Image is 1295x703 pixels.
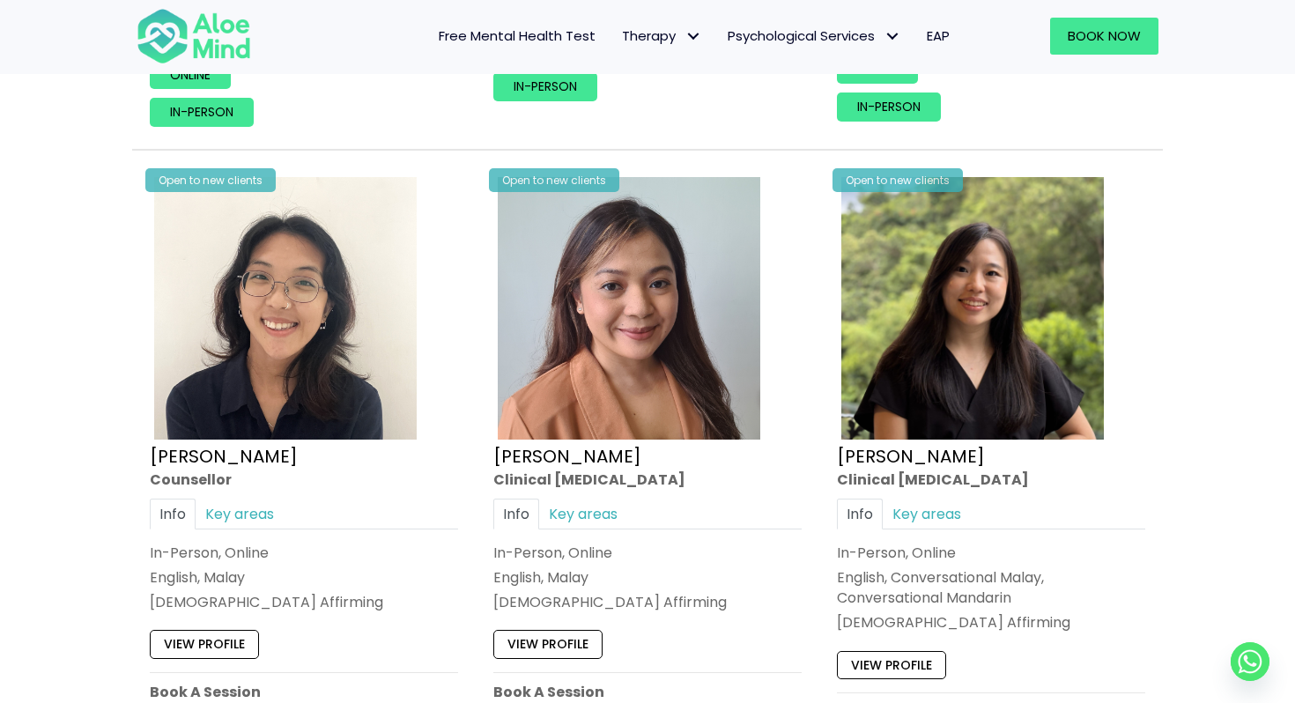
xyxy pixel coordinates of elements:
[837,469,1145,489] div: Clinical [MEDICAL_DATA]
[150,592,458,612] div: [DEMOGRAPHIC_DATA] Affirming
[493,469,802,489] div: Clinical [MEDICAL_DATA]
[150,443,298,468] a: [PERSON_NAME]
[914,18,963,55] a: EAP
[837,543,1145,563] div: In-Person, Online
[498,177,760,440] img: Hanna Clinical Psychologist
[150,567,458,588] p: English, Malay
[832,168,963,192] div: Open to new clients
[837,92,941,121] a: In-person
[150,630,259,658] a: View profile
[150,469,458,489] div: Counsellor
[493,592,802,612] div: [DEMOGRAPHIC_DATA] Affirming
[837,443,985,468] a: [PERSON_NAME]
[837,612,1145,633] div: [DEMOGRAPHIC_DATA] Affirming
[154,177,417,440] img: Emelyne Counsellor
[879,24,905,49] span: Psychological Services: submenu
[841,177,1104,440] img: Hooi ting Clinical Psychologist
[150,543,458,563] div: In-Person, Online
[150,61,231,89] a: Online
[680,24,706,49] span: Therapy: submenu
[837,498,883,529] a: Info
[150,98,254,126] a: In-person
[1231,642,1269,681] a: Whatsapp
[274,18,963,55] nav: Menu
[609,18,714,55] a: TherapyTherapy: submenu
[493,630,603,658] a: View profile
[425,18,609,55] a: Free Mental Health Test
[137,7,251,65] img: Aloe mind Logo
[728,26,900,45] span: Psychological Services
[493,443,641,468] a: [PERSON_NAME]
[714,18,914,55] a: Psychological ServicesPsychological Services: submenu
[145,168,276,192] div: Open to new clients
[439,26,596,45] span: Free Mental Health Test
[1050,18,1158,55] a: Book Now
[927,26,950,45] span: EAP
[493,72,597,100] a: In-person
[196,498,284,529] a: Key areas
[489,168,619,192] div: Open to new clients
[493,681,802,701] p: Book A Session
[837,650,946,678] a: View profile
[622,26,701,45] span: Therapy
[1068,26,1141,45] span: Book Now
[493,567,802,588] p: English, Malay
[539,498,627,529] a: Key areas
[837,567,1145,608] p: English, Conversational Malay, Conversational Mandarin
[493,498,539,529] a: Info
[493,543,802,563] div: In-Person, Online
[150,681,458,701] p: Book A Session
[150,498,196,529] a: Info
[883,498,971,529] a: Key areas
